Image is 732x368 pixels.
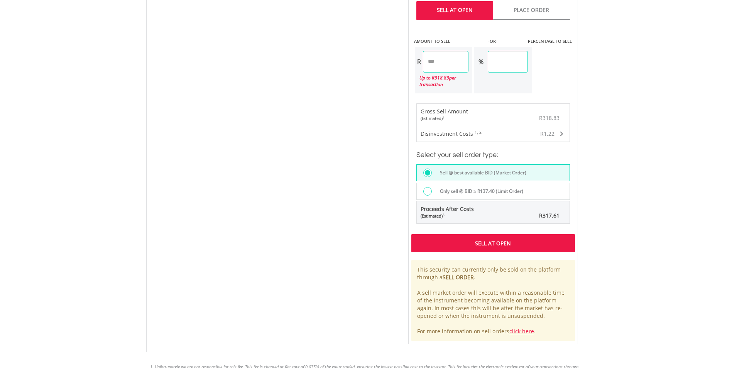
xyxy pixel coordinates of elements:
[443,213,445,217] sup: 3
[421,130,473,137] span: Disinvestment Costs
[474,51,488,73] div: %
[475,130,482,135] sup: 1, 2
[539,212,560,219] span: R317.61
[414,38,450,44] label: AMOUNT TO SELL
[488,38,497,44] label: -OR-
[415,73,469,89] div: Up to R per transaction
[421,213,474,219] div: (Estimated)
[411,260,575,341] div: This security can currently only be sold on the platform through a . A sell market order will exe...
[434,74,449,81] span: 318.83
[528,38,572,44] label: PERCENTAGE TO SELL
[415,51,423,73] div: R
[411,234,575,252] div: Sell At Open
[509,327,534,335] a: click here
[443,273,474,281] b: SELL ORDER
[421,108,468,122] div: Gross Sell Amount
[443,115,445,119] sup: 3
[539,114,560,122] span: R318.83
[435,169,526,177] label: Sell @ best available BID (Market Order)
[435,187,523,196] label: Only sell @ BID ≥ R137.40 (Limit Order)
[416,1,493,20] a: Sell At Open
[493,1,570,20] a: Place Order
[540,130,554,137] span: R1.22
[416,150,570,160] h3: Select your sell order type:
[421,115,468,122] div: (Estimated)
[421,205,474,219] span: Proceeds After Costs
